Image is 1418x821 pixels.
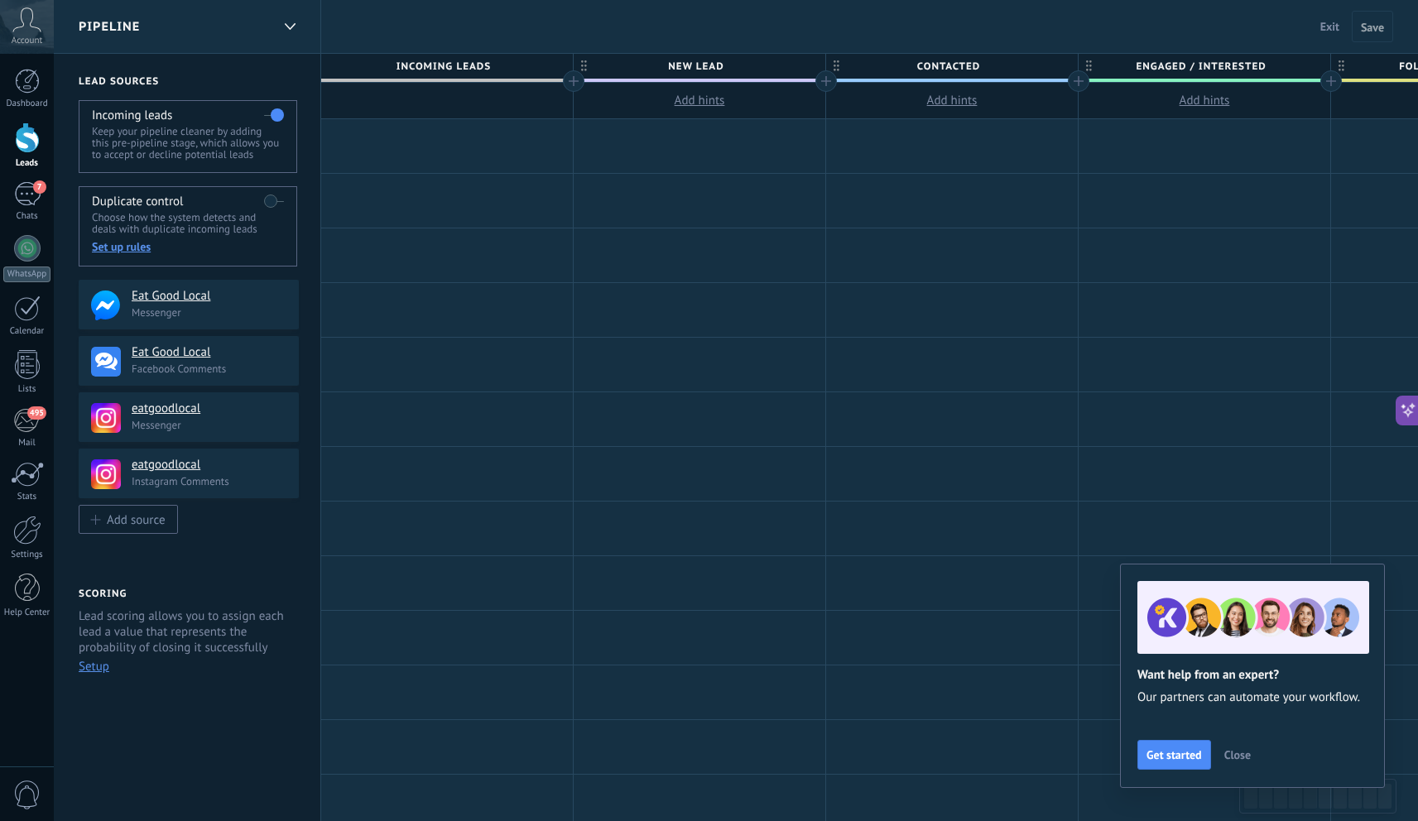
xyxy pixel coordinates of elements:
span: Account [12,36,42,46]
span: Incoming leads [321,54,565,79]
div: Stats [3,492,51,502]
div: Mail [3,438,51,449]
div: Chats [3,211,51,222]
span: Add hints [927,93,978,108]
div: Set up rules [92,239,283,254]
button: Add hints [1079,83,1330,118]
h4: Incoming leads [92,108,172,123]
span: 495 [27,406,46,420]
span: Our partners can automate your workflow. [1137,689,1368,706]
p: Keep your pipeline cleaner by adding this pre-pipeline stage, which allows you to accept or decli... [92,126,283,161]
button: Setup [79,659,109,675]
div: New Lead [574,54,825,79]
div: Help Center [3,607,51,618]
div: Calendar [3,326,51,337]
h4: Eat Good Local [132,288,286,305]
div: Pipeline [276,11,304,43]
span: Add hints [675,93,725,108]
span: Exit [1320,19,1339,34]
button: Close [1217,742,1258,767]
p: Messenger [132,418,289,432]
button: Add hints [574,83,825,118]
h4: Duplicate control [92,194,183,209]
button: Add source [79,505,178,534]
div: Lists [3,384,51,395]
div: Engaged / Interested [1079,54,1330,79]
p: Facebook Comments [132,362,289,376]
div: WhatsApp [3,266,50,282]
p: Messenger [132,305,289,319]
p: Choose how the system detects and deals with duplicate incoming leads [92,212,283,235]
span: New Lead [574,54,817,79]
span: Pipeline [79,19,140,35]
button: Save [1352,11,1393,42]
div: Add source [107,512,166,526]
span: Engaged / Interested [1079,54,1322,79]
div: Incoming leads [321,54,573,79]
div: Settings [3,550,51,560]
p: Instagram Comments [132,474,289,488]
span: Close [1224,749,1251,761]
span: Get started [1146,749,1202,761]
button: Add hints [826,83,1078,118]
div: Leads [3,158,51,169]
h2: Lead Sources [79,75,299,88]
button: Exit [1314,14,1346,39]
h4: Eat Good Local [132,344,286,361]
span: Add hints [1180,93,1230,108]
h2: Scoring [79,588,127,600]
div: Contacted [826,54,1078,79]
span: 7 [33,180,46,194]
div: Dashboard [3,98,51,109]
h2: Want help from an expert? [1137,667,1368,683]
span: Contacted [826,54,1070,79]
h4: eatgoodlocal [132,401,286,417]
h4: eatgoodlocal [132,457,286,473]
button: Get started [1137,740,1211,770]
p: Lead scoring allows you to assign each lead a value that represents the probability of closing it... [79,608,285,655]
span: Save [1361,22,1384,33]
